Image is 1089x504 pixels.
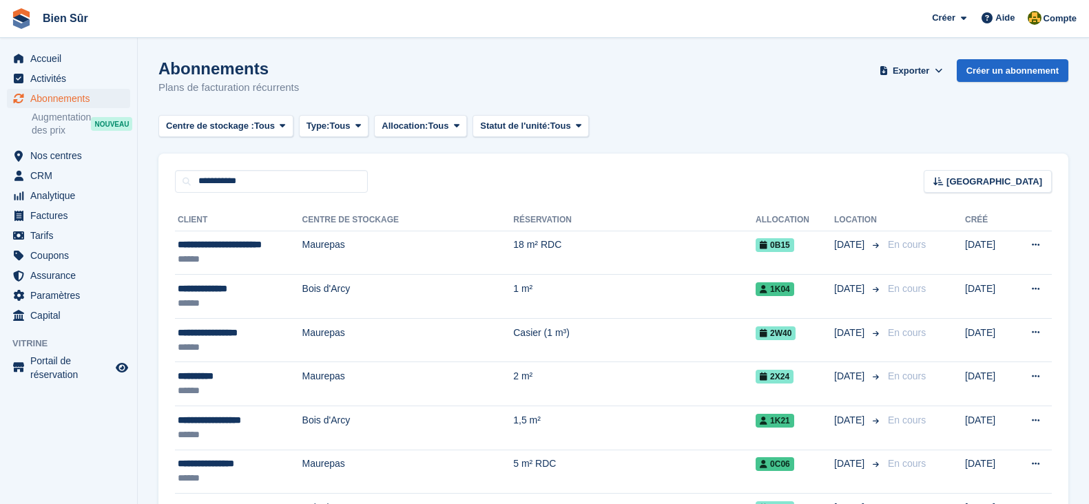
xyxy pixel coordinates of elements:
a: menu [7,166,130,185]
span: Créer [932,11,955,25]
span: Aide [995,11,1015,25]
span: Tous [550,119,571,133]
a: Créer un abonnement [957,59,1068,82]
span: [DATE] [834,369,867,384]
span: Type: [307,119,330,133]
span: 2X24 [756,370,794,384]
td: [DATE] [965,231,1010,275]
span: Accueil [30,49,113,68]
a: menu [7,246,130,265]
a: menu [7,69,130,88]
span: Vitrine [12,337,137,350]
span: Coupons [30,246,113,265]
th: Créé [965,209,1010,231]
a: Augmentation des prix NOUVEAU [32,110,130,138]
span: [GEOGRAPHIC_DATA] [946,175,1042,189]
th: Client [175,209,302,231]
span: [DATE] [834,282,867,296]
td: Maurepas [302,450,514,494]
th: Centre de stockage [302,209,514,231]
span: Nos centres [30,146,113,165]
a: menu [7,89,130,108]
td: [DATE] [965,318,1010,362]
td: 18 m² RDC [513,231,756,275]
span: En cours [888,239,926,250]
a: menu [7,306,130,325]
span: Statut de l'unité: [480,119,550,133]
th: Allocation [756,209,834,231]
td: [DATE] [965,362,1010,406]
span: Portail de réservation [30,354,113,381]
button: Allocation: Tous [374,115,467,138]
span: Factures [30,206,113,225]
span: [DATE] [834,238,867,252]
button: Statut de l'unité: Tous [473,115,589,138]
img: stora-icon-8386f47178a22dfd0bd8f6a31ec36ba5ce8667c1dd55bd0f319d3a0aa187defe.svg [11,8,32,29]
span: En cours [888,414,926,426]
th: Location [834,209,882,231]
span: Abonnements [30,89,113,108]
span: Tous [254,119,275,133]
a: menu [7,206,130,225]
td: Maurepas [302,318,514,362]
span: Centre de stockage : [166,119,254,133]
td: [DATE] [965,450,1010,494]
a: menu [7,186,130,205]
span: Tous [428,119,448,133]
span: 0C06 [756,457,794,471]
a: Bien Sûr [37,7,94,30]
a: menu [7,146,130,165]
td: 5 m² RDC [513,450,756,494]
span: 1K21 [756,414,794,428]
button: Exporter [877,59,946,82]
h1: Abonnements [158,59,299,78]
th: Réservation [513,209,756,231]
img: Fatima Kelaaoui [1028,11,1041,25]
button: Type: Tous [299,115,369,138]
td: 2 m² [513,362,756,406]
td: Maurepas [302,231,514,275]
a: menu [7,286,130,305]
a: Boutique d'aperçu [114,359,130,376]
span: 2W40 [756,326,796,340]
div: NOUVEAU [91,117,132,131]
span: En cours [888,283,926,294]
span: Allocation: [382,119,428,133]
td: [DATE] [965,275,1010,319]
span: Compte [1044,12,1077,25]
a: menu [7,354,130,381]
span: En cours [888,458,926,469]
span: Tous [329,119,350,133]
span: [DATE] [834,326,867,340]
span: Analytique [30,186,113,205]
td: Bois d'Arcy [302,275,514,319]
a: menu [7,266,130,285]
td: 1,5 m² [513,406,756,450]
span: 1K04 [756,282,794,296]
p: Plans de facturation récurrents [158,80,299,96]
button: Centre de stockage : Tous [158,115,293,138]
span: Assurance [30,266,113,285]
span: En cours [888,370,926,381]
td: Bois d'Arcy [302,406,514,450]
span: [DATE] [834,456,867,471]
td: [DATE] [965,406,1010,450]
span: 0B15 [756,238,794,252]
span: Capital [30,306,113,325]
span: En cours [888,327,926,338]
td: Maurepas [302,362,514,406]
span: Activités [30,69,113,88]
span: Augmentation des prix [32,111,91,137]
span: [DATE] [834,413,867,428]
span: CRM [30,166,113,185]
td: 1 m² [513,275,756,319]
td: Casier (1 m³) [513,318,756,362]
a: menu [7,226,130,245]
a: menu [7,49,130,68]
span: Paramètres [30,286,113,305]
span: Tarifs [30,226,113,245]
span: Exporter [893,64,929,78]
